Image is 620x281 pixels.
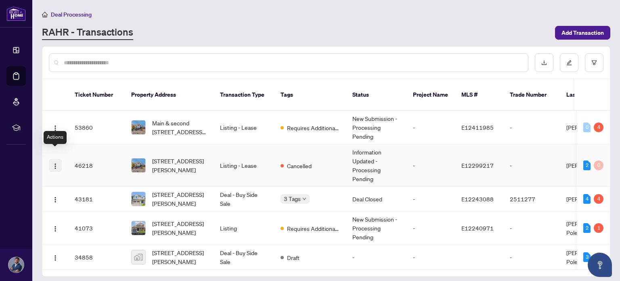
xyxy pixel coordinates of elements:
[68,144,125,187] td: 46218
[49,251,62,264] button: Logo
[274,79,346,111] th: Tags
[561,26,604,39] span: Add Transaction
[555,26,610,40] button: Add Transaction
[585,53,603,72] button: filter
[594,161,603,170] div: 0
[132,221,145,235] img: thumbnail-img
[52,125,59,131] img: Logo
[346,79,406,111] th: Status
[152,118,207,136] span: Main & second [STREET_ADDRESS][PERSON_NAME]
[132,158,145,172] img: thumbnail-img
[214,245,274,270] td: Deal - Buy Side Sale
[152,248,207,266] span: [STREET_ADDRESS][PERSON_NAME]
[503,187,560,211] td: 2511277
[503,79,560,111] th: Trade Number
[68,211,125,245] td: 41073
[346,187,406,211] td: Deal Closed
[560,53,578,72] button: edit
[406,245,455,270] td: -
[461,162,494,169] span: E12299217
[6,6,26,21] img: logo
[346,111,406,144] td: New Submission - Processing Pending
[42,25,133,40] a: RAHR - Transactions
[287,161,312,170] span: Cancelled
[287,253,300,262] span: Draft
[214,144,274,187] td: Listing - Lease
[406,187,455,211] td: -
[594,194,603,204] div: 4
[346,211,406,245] td: New Submission - Processing Pending
[406,79,455,111] th: Project Name
[346,245,406,270] td: -
[406,211,455,245] td: -
[42,12,48,17] span: home
[287,123,339,132] span: Requires Additional Docs
[152,190,207,208] span: [STREET_ADDRESS][PERSON_NAME]
[583,123,591,132] div: 0
[214,187,274,211] td: Deal - Buy Side Sale
[214,111,274,144] td: Listing - Lease
[503,211,560,245] td: -
[44,131,67,144] div: Actions
[406,111,455,144] td: -
[49,121,62,134] button: Logo
[8,257,24,273] img: Profile Icon
[284,194,301,203] span: 3 Tags
[346,144,406,187] td: Information Updated - Processing Pending
[49,192,62,205] button: Logo
[52,255,59,261] img: Logo
[68,187,125,211] td: 43181
[461,224,494,232] span: E12240971
[52,163,59,169] img: Logo
[132,120,145,134] img: thumbnail-img
[152,156,207,174] span: [STREET_ADDRESS][PERSON_NAME]
[49,222,62,235] button: Logo
[583,223,591,233] div: 2
[51,11,92,18] span: Deal Processing
[583,161,591,170] div: 2
[591,60,597,65] span: filter
[132,192,145,206] img: thumbnail-img
[541,60,547,65] span: download
[125,79,214,111] th: Property Address
[152,219,207,237] span: [STREET_ADDRESS][PERSON_NAME]
[302,197,306,201] span: down
[214,79,274,111] th: Transaction Type
[566,60,572,65] span: edit
[287,224,339,233] span: Requires Additional Docs
[535,53,553,72] button: download
[461,124,494,131] span: E12411985
[583,252,591,262] div: 3
[503,111,560,144] td: -
[455,79,503,111] th: MLS #
[49,159,62,172] button: Logo
[503,144,560,187] td: -
[68,111,125,144] td: 53860
[503,245,560,270] td: -
[594,123,603,132] div: 4
[583,194,591,204] div: 4
[68,79,125,111] th: Ticket Number
[52,196,59,203] img: Logo
[594,252,603,262] div: 0
[68,245,125,270] td: 34858
[461,195,494,203] span: E12243088
[406,144,455,187] td: -
[594,223,603,233] div: 1
[52,226,59,232] img: Logo
[588,253,612,277] button: Open asap
[132,250,145,264] img: thumbnail-img
[214,211,274,245] td: Listing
